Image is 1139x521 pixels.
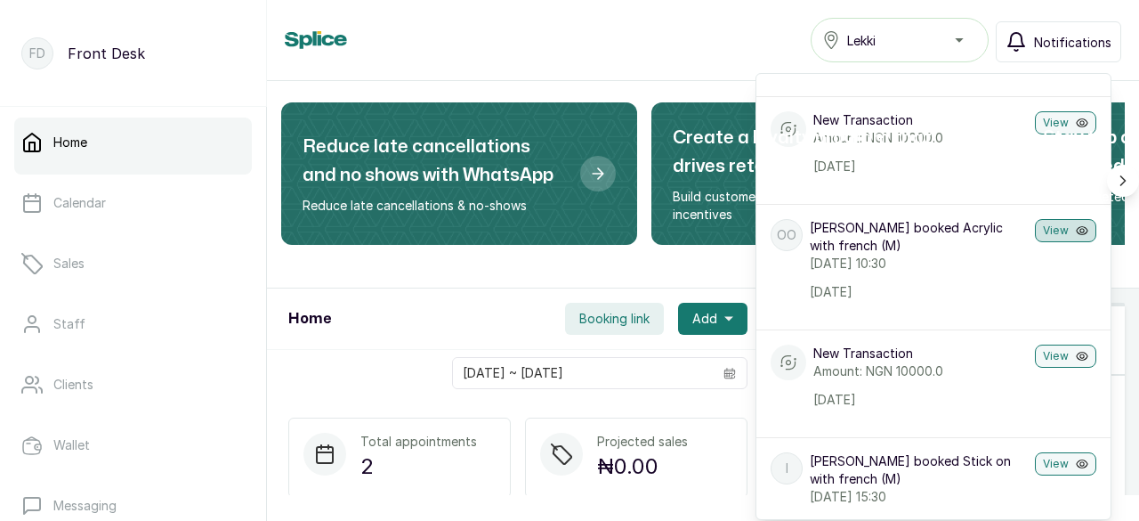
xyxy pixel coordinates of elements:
[996,21,1121,62] button: Notifications
[53,376,93,394] p: Clients
[723,367,736,379] svg: calendar
[68,43,145,64] p: Front Desk
[1034,33,1111,52] span: Notifications
[453,358,713,388] input: Select date
[810,452,1028,488] p: [PERSON_NAME] booked Stick on with french (M)
[14,239,252,289] a: Sales
[810,219,1028,255] p: [PERSON_NAME] booked Acrylic with french (M)
[597,451,688,483] p: ₦0.00
[303,133,566,190] h2: Reduce late cancellations and no shows with WhatsApp
[1035,111,1096,134] button: View
[813,345,1028,362] p: New Transaction
[1035,219,1096,242] button: View
[810,255,1028,273] p: [DATE] 10:30
[847,31,876,50] span: Lekki
[360,451,477,483] p: 2
[14,360,252,410] a: Clients
[29,45,45,62] p: FD
[288,308,331,330] h1: Home
[303,197,566,215] p: Reduce late cancellations & no-shows
[53,497,117,515] p: Messaging
[14,178,252,228] a: Calendar
[579,310,650,328] span: Booking link
[1035,345,1096,368] button: View
[14,118,252,167] a: Home
[360,433,477,451] p: Total appointments
[597,433,688,451] p: Projected sales
[813,362,1028,380] p: Amount: NGN 10000.0
[777,226,796,244] p: OO
[673,124,936,181] h2: Create a loyalty program that drives retention
[673,188,936,224] p: Build customer loyalty with rewards and incentives
[813,391,1028,409] p: [DATE]
[811,18,989,62] button: Lekki
[813,111,1028,129] p: New Transaction
[53,436,90,454] p: Wallet
[53,194,106,212] p: Calendar
[678,303,747,335] button: Add
[53,134,87,151] p: Home
[14,299,252,349] a: Staff
[565,303,664,335] button: Booking link
[810,283,1028,301] p: [DATE]
[281,102,637,245] div: Reduce late cancellations and no shows with WhatsApp
[53,255,85,273] p: Sales
[810,488,1028,506] p: [DATE] 15:30
[651,102,1007,245] div: Create a loyalty program that drives retention
[692,310,717,328] span: Add
[14,420,252,470] a: Wallet
[1035,452,1096,476] button: View
[53,315,85,333] p: Staff
[786,460,788,477] p: I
